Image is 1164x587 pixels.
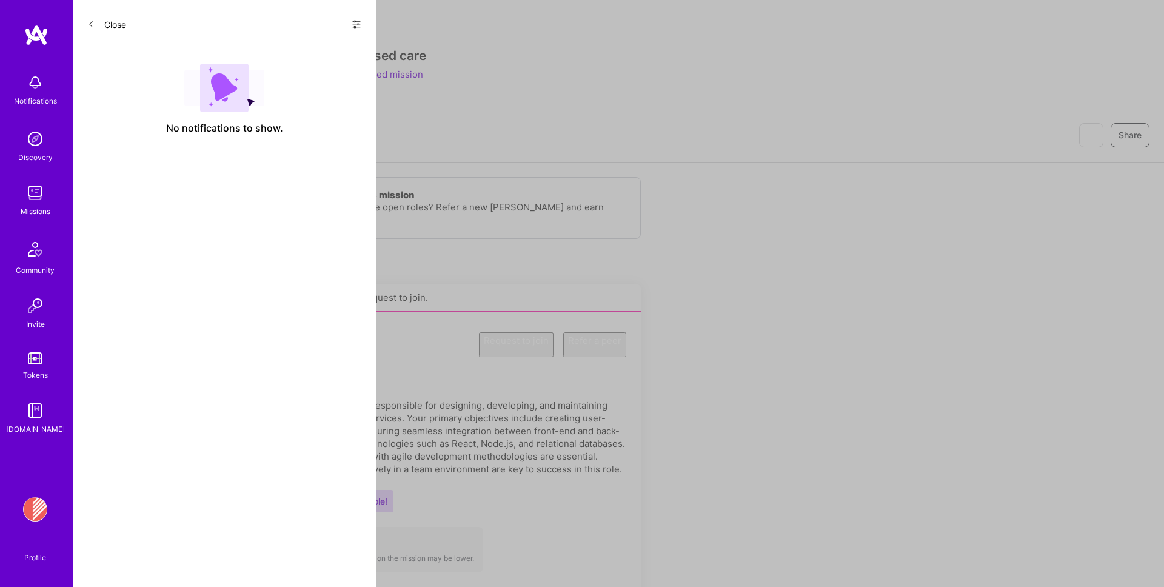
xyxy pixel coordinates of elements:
img: Invite [23,293,47,318]
a: Profile [20,538,50,563]
img: Banjo Health: AI Coding Tools Enablement Workshop [23,497,47,522]
img: guide book [23,398,47,423]
div: Tokens [23,369,48,381]
img: tokens [28,352,42,364]
div: [DOMAIN_NAME] [6,423,65,435]
button: Close [87,15,126,34]
img: discovery [23,127,47,151]
img: empty [184,64,264,112]
a: Banjo Health: AI Coding Tools Enablement Workshop [20,497,50,522]
div: Community [16,264,55,277]
div: Notifications [14,95,57,107]
img: logo [24,24,48,46]
div: Profile [24,551,46,563]
div: Invite [26,318,45,330]
img: bell [23,70,47,95]
img: teamwork [23,181,47,205]
div: Missions [21,205,50,218]
div: Discovery [18,151,53,164]
img: Community [21,235,50,264]
span: No notifications to show. [166,122,283,135]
